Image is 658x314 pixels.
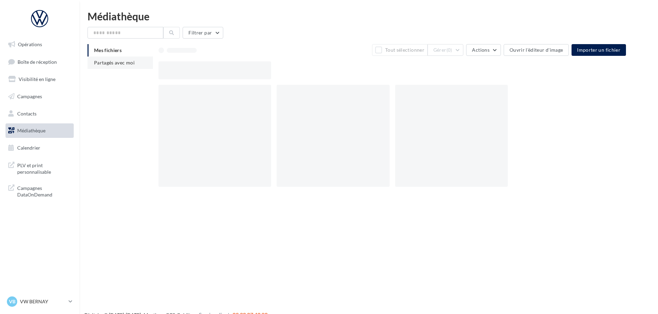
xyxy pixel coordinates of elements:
span: Campagnes DataOnDemand [17,183,71,198]
button: Filtrer par [183,27,223,39]
span: Contacts [17,110,37,116]
span: Importer un fichier [577,47,620,53]
span: Calendrier [17,145,40,151]
button: Ouvrir l'éditeur d'image [504,44,569,56]
a: Opérations [4,37,75,52]
span: Opérations [18,41,42,47]
span: VB [9,298,16,305]
button: Actions [466,44,501,56]
a: VB VW BERNAY [6,295,74,308]
span: Médiathèque [17,128,45,133]
a: Boîte de réception [4,54,75,69]
a: Campagnes [4,89,75,104]
span: (0) [446,47,452,53]
span: Partagés avec moi [94,60,135,65]
span: PLV et print personnalisable [17,161,71,175]
p: VW BERNAY [20,298,66,305]
a: Contacts [4,107,75,121]
button: Importer un fichier [572,44,626,56]
a: Médiathèque [4,123,75,138]
a: Visibilité en ligne [4,72,75,87]
a: PLV et print personnalisable [4,158,75,178]
span: Actions [472,47,489,53]
span: Mes fichiers [94,47,122,53]
button: Gérer(0) [428,44,464,56]
a: Calendrier [4,141,75,155]
button: Tout sélectionner [372,44,427,56]
div: Médiathèque [88,11,650,21]
span: Campagnes [17,93,42,99]
span: Visibilité en ligne [19,76,55,82]
a: Campagnes DataOnDemand [4,181,75,201]
span: Boîte de réception [18,59,57,64]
